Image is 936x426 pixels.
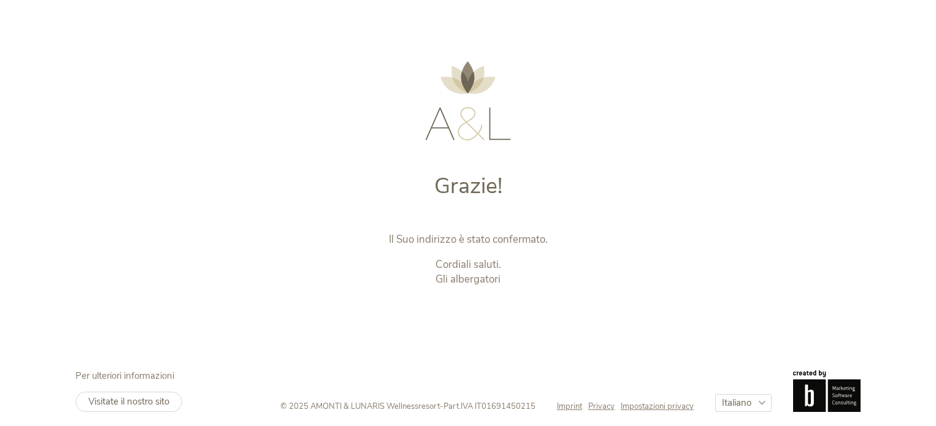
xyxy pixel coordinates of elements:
[280,401,440,412] span: © 2025 AMONTI & LUNARIS Wellnessresort
[440,401,443,412] span: -
[212,232,724,247] p: Il Suo indirizzo è stato confermato.
[88,395,169,408] span: Visitate il nostro sito
[212,257,724,287] p: Cordiali saluti. Gli albergatori
[793,370,861,412] img: Brandnamic GmbH | Leading Hospitality Solutions
[588,401,621,412] a: Privacy
[588,401,615,412] span: Privacy
[434,171,502,201] span: Grazie!
[425,61,511,140] img: AMONTI & LUNARIS Wellnessresort
[443,401,535,412] span: Part.IVA IT01691450215
[75,392,182,412] a: Visitate il nostro sito
[557,401,588,412] a: Imprint
[621,401,694,412] a: Impostazioni privacy
[75,370,174,382] span: Per ulteriori informazioni
[557,401,582,412] span: Imprint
